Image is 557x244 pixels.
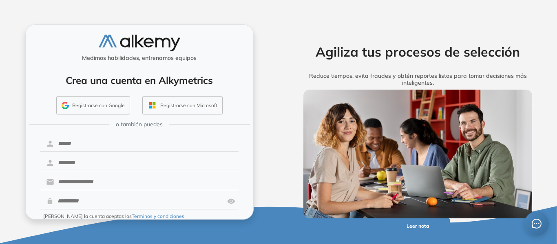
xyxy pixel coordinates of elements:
[227,193,235,209] img: asd
[291,73,545,86] h5: Reduce tiempos, evita fraudes y obtén reportes listos para tomar decisiones más inteligentes.
[291,44,545,59] h2: Agiliza tus procesos de selección
[116,120,163,129] span: o también puedes
[36,75,243,86] h4: Crea una cuenta en Alkymetrics
[29,55,250,62] h5: Medimos habilidades, entrenamos equipos
[142,96,223,115] button: Registrarse con Microsoft
[532,219,542,229] span: message
[56,96,130,115] button: Registrarse con Google
[132,213,184,220] button: Términos y condiciones
[99,35,180,51] img: logo-alkemy
[148,101,157,110] img: OUTLOOK_ICON
[43,213,184,220] span: [PERSON_NAME] la cuenta aceptas los
[62,102,69,109] img: GMAIL_ICON
[386,218,450,234] button: Leer nota
[303,90,533,218] img: img-more-info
